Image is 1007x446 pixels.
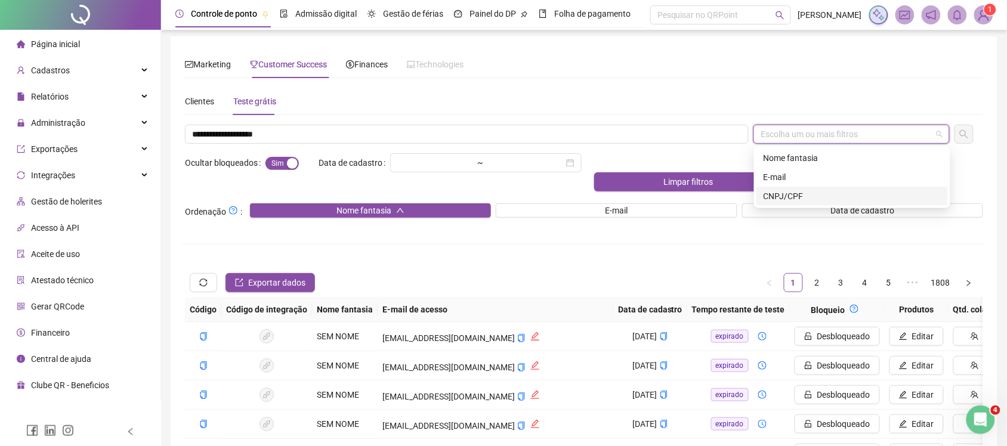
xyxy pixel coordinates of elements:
[633,332,668,341] span: [DATE]
[711,359,749,372] span: expirado
[250,60,258,69] span: trophy
[795,414,880,433] button: Desbloqueado
[660,417,668,430] button: copiar
[382,421,515,430] span: [EMAIL_ADDRESS][DOMAIN_NAME]
[17,224,25,232] span: api
[199,417,208,430] button: copiar
[912,388,934,401] span: Editar
[17,276,25,284] span: solution
[235,278,243,287] span: export
[496,203,737,218] button: E-mail
[126,428,135,436] span: left
[226,273,315,292] button: Exportar dados
[31,249,80,259] span: Aceite de uso
[530,419,540,429] span: edit
[804,361,813,370] span: unlock
[17,92,25,101] span: file
[191,9,257,18] span: Controle de ponto
[473,159,489,167] div: ~
[250,203,491,218] button: Nome fantasiaup
[31,144,78,154] span: Exportações
[756,168,948,187] div: E-mail
[613,297,687,322] th: Data de cadastro
[760,273,779,292] li: Página anterior
[175,10,184,18] span: clock-circle
[912,330,934,343] span: Editar
[832,273,851,292] li: 3
[660,330,668,343] button: copiar
[633,419,668,429] span: [DATE]
[367,10,376,18] span: sun
[605,204,628,217] span: E-mail
[262,11,269,18] span: pushpin
[633,390,668,399] span: [DATE]
[660,391,668,399] span: copy
[784,273,803,292] li: 1
[199,361,208,370] span: copy
[469,9,516,18] span: Painel do DP
[396,206,404,215] span: up
[382,363,515,372] span: [EMAIL_ADDRESS][DOMAIN_NAME]
[795,385,880,404] button: Desbloqueado
[530,332,540,341] span: edit
[17,302,25,311] span: qrcode
[702,414,776,433] button: expiradoclock-circle
[879,273,898,292] li: 5
[312,351,378,380] td: SEM NOME
[855,273,875,292] li: 4
[17,355,25,363] span: info-circle
[889,414,944,433] button: Editar
[952,10,963,20] span: bell
[31,328,70,337] span: Financeiro
[185,95,214,108] div: Clientes
[660,420,668,428] span: copy
[26,425,38,436] span: facebook
[856,274,874,292] a: 4
[31,354,91,364] span: Central de ajuda
[903,273,922,292] li: 5 próximas páginas
[383,9,443,18] span: Gestão de férias
[975,6,993,24] img: 88646
[199,330,208,343] button: copiar
[407,60,415,69] span: laptop
[517,363,526,371] span: copy
[31,66,70,75] span: Cadastros
[199,278,208,287] span: sync
[346,60,354,69] span: dollar
[984,4,996,16] sup: Atualize o seu contato no menu Meus Dados
[517,392,526,401] span: copy
[250,60,327,69] span: Customer Success
[17,145,25,153] span: export
[312,297,378,322] th: Nome fantasia
[795,356,880,375] button: Desbloqueado
[517,361,526,374] button: copiar
[248,276,305,289] span: Exportar dados
[233,95,276,108] div: Teste grátis
[594,172,783,191] button: Limpar filtros
[817,359,870,372] span: Desbloqueado
[633,361,668,370] span: [DATE]
[31,197,102,206] span: Gestão de holerites
[17,171,25,179] span: sync
[928,274,954,292] a: 1808
[31,171,75,180] span: Integrações
[758,420,767,428] span: clock-circle
[808,273,827,292] li: 2
[517,334,526,342] span: copy
[912,359,934,372] span: Editar
[899,391,907,399] span: edit
[280,10,288,18] span: file-done
[764,151,941,165] div: Nome fantasia
[31,302,84,311] span: Gerar QRCode
[31,380,109,390] span: Clube QR - Beneficios
[539,10,547,18] span: book
[817,417,870,430] span: Desbloqueado
[776,11,784,20] span: search
[185,60,231,69] span: Marketing
[407,60,464,69] span: Technologies
[795,302,880,317] div: Bloqueio
[830,204,894,217] span: Data de cadastro
[899,420,907,428] span: edit
[17,66,25,75] span: user-add
[44,425,56,436] span: linkedin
